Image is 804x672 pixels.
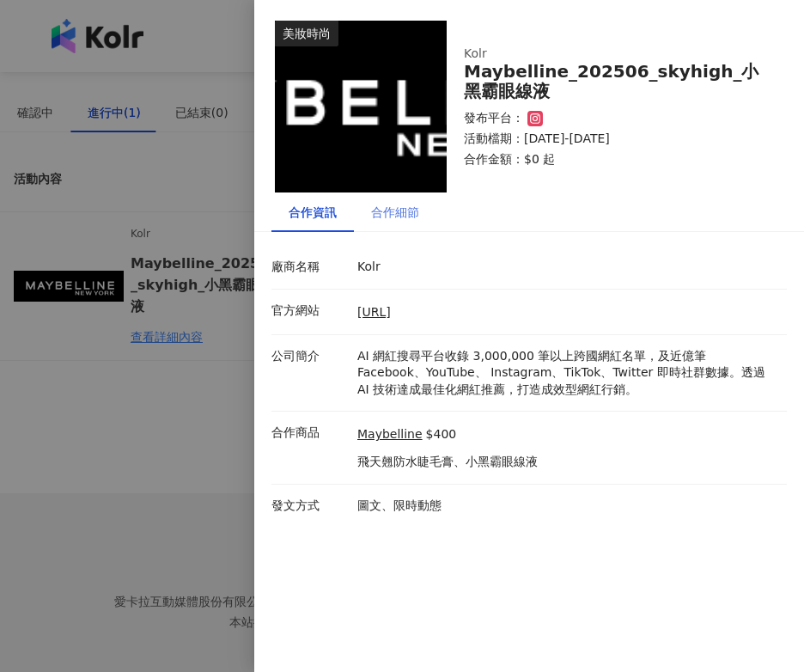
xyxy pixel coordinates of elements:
p: Kolr [357,259,778,276]
a: [URL] [357,305,391,319]
div: 合作資訊 [289,203,337,222]
p: 圖文、限時動態 [357,498,778,515]
p: AI 網紅搜尋平台收錄 3,000,000 筆以上跨國網紅名單，及近億筆 Facebook、YouTube、 Instagram、TikTok、Twitter 即時社群數據。透過 AI 技術達成... [357,348,778,399]
p: 公司簡介 [271,348,349,365]
div: Maybelline_202506_skyhigh_小黑霸眼線液 [464,62,766,101]
p: 合作商品 [271,425,349,442]
img: Maybelline [275,21,447,192]
div: 美妝時尚 [275,21,338,46]
p: 飛天翹防水睫毛膏、小黑霸眼線液 [357,454,538,471]
p: 官方網站 [271,302,349,320]
div: 合作細節 [371,203,419,222]
p: 活動檔期：[DATE]-[DATE] [464,131,766,148]
p: 廠商名稱 [271,259,349,276]
a: Maybelline [357,426,423,443]
p: 發布平台： [464,110,524,127]
div: Kolr [464,46,766,63]
p: 合作金額： $0 起 [464,151,766,168]
p: $400 [426,426,457,443]
p: 發文方式 [271,498,349,515]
